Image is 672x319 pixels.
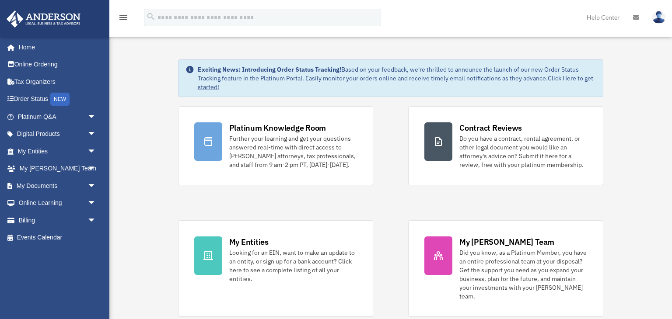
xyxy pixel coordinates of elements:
[459,248,587,301] div: Did you know, as a Platinum Member, you have an entire professional team at your disposal? Get th...
[6,108,109,125] a: Platinum Q&Aarrow_drop_down
[87,177,105,195] span: arrow_drop_down
[408,106,603,185] a: Contract Reviews Do you have a contract, rental agreement, or other legal document you would like...
[6,125,109,143] a: Digital Productsarrow_drop_down
[146,12,156,21] i: search
[87,194,105,212] span: arrow_drop_down
[198,65,596,91] div: Based on your feedback, we're thrilled to announce the launch of our new Order Status Tracking fe...
[229,236,269,247] div: My Entities
[6,142,109,160] a: My Entitiesarrow_drop_down
[6,38,105,56] a: Home
[459,122,522,133] div: Contract Reviews
[118,15,129,23] a: menu
[6,73,109,90] a: Tax Organizers
[6,229,109,246] a: Events Calendar
[87,160,105,178] span: arrow_drop_down
[652,11,665,24] img: User Pic
[459,236,554,247] div: My [PERSON_NAME] Team
[229,134,357,169] div: Further your learning and get your questions answered real-time with direct access to [PERSON_NAM...
[87,125,105,143] span: arrow_drop_down
[178,220,373,317] a: My Entities Looking for an EIN, want to make an update to an entity, or sign up for a bank accoun...
[459,134,587,169] div: Do you have a contract, rental agreement, or other legal document you would like an attorney's ad...
[4,10,83,28] img: Anderson Advisors Platinum Portal
[229,122,326,133] div: Platinum Knowledge Room
[87,108,105,126] span: arrow_drop_down
[6,177,109,194] a: My Documentsarrow_drop_down
[6,212,109,229] a: Billingarrow_drop_down
[198,74,593,91] a: Click Here to get started!
[6,194,109,212] a: Online Learningarrow_drop_down
[198,66,341,73] strong: Exciting News: Introducing Order Status Tracking!
[6,160,109,177] a: My [PERSON_NAME] Teamarrow_drop_down
[408,220,603,317] a: My [PERSON_NAME] Team Did you know, as a Platinum Member, you have an entire professional team at...
[178,106,373,185] a: Platinum Knowledge Room Further your learning and get your questions answered real-time with dire...
[6,90,109,108] a: Order StatusNEW
[229,248,357,283] div: Looking for an EIN, want to make an update to an entity, or sign up for a bank account? Click her...
[87,142,105,160] span: arrow_drop_down
[118,12,129,23] i: menu
[6,56,109,73] a: Online Ordering
[50,93,70,106] div: NEW
[87,212,105,229] span: arrow_drop_down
